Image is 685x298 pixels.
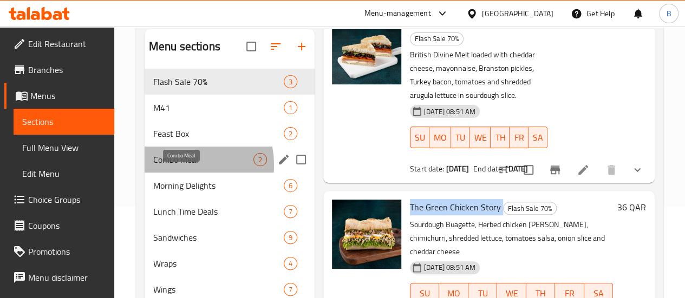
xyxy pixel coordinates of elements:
div: items [284,205,297,218]
img: The British Melt Sandwich [332,15,401,84]
span: Select to update [517,158,540,181]
h2: Menu sections [149,38,220,55]
a: Branches [4,57,114,83]
span: Choice Groups [28,193,106,206]
svg: Show Choices [631,163,644,176]
span: Morning Delights [153,179,284,192]
div: Flash Sale 70% [503,202,557,215]
span: 6 [284,181,297,191]
button: WE [469,127,491,148]
button: delete [598,157,624,183]
span: Flash Sale 70% [410,32,463,45]
span: B [666,8,671,19]
div: [GEOGRAPHIC_DATA] [482,8,553,19]
span: Menu disclaimer [28,271,106,284]
span: Select all sections [240,35,263,58]
span: SA [533,130,543,145]
span: 7 [284,284,297,295]
span: 3 [284,77,297,87]
span: Edit Restaurant [28,37,106,50]
span: 4 [284,259,297,269]
a: Menu disclaimer [4,264,114,290]
span: MO [434,130,447,145]
div: items [284,283,297,296]
button: TU [451,127,469,148]
span: [DATE] 08:51 AM [420,262,480,273]
div: Menu-management [364,7,431,20]
a: Full Menu View [14,135,114,161]
span: M41 [153,101,284,114]
span: Sort sections [263,34,289,59]
span: Promotions [28,245,106,258]
span: Sandwiches [153,231,284,244]
span: Wraps [153,257,284,270]
span: Branches [28,63,106,76]
button: show more [624,157,650,183]
span: 9 [284,233,297,243]
span: Wings [153,283,284,296]
span: End date: [473,162,504,176]
span: FR [514,130,524,145]
span: Flash Sale 70% [153,75,284,88]
a: Edit Restaurant [4,31,114,57]
div: Morning Delights6 [145,173,315,198]
div: Wraps4 [145,250,315,276]
span: Lunch Time Deals [153,205,284,218]
span: 2 [284,129,297,139]
span: Flash Sale 70% [504,202,556,215]
a: Edit menu item [577,163,590,176]
button: SA [529,127,547,148]
span: The Green Chicken Story [410,199,501,215]
button: Branch-specific-item [542,157,568,183]
span: Start date: [410,162,445,176]
span: SU [415,130,425,145]
span: WE [474,130,486,145]
div: Combo Meal2edit [145,147,315,173]
div: Flash Sale 70%3 [145,69,315,95]
p: Sourdough Buagette, Herbed chicken [PERSON_NAME], chimichurri, shredded lettuce, tomatoes salsa, ... [410,218,613,259]
span: Feast Box [153,127,284,140]
div: M411 [145,95,315,121]
span: Sections [22,115,106,128]
span: TU [455,130,465,145]
h6: 36 QAR [617,200,646,215]
b: [DATE] [446,162,469,176]
span: 7 [284,207,297,217]
div: Sandwiches9 [145,224,315,250]
button: MO [429,127,451,148]
a: Choice Groups [4,187,114,213]
div: items [284,75,297,88]
button: edit [276,151,292,168]
div: items [284,257,297,270]
a: Menus [4,83,114,109]
span: Coupons [28,219,106,232]
span: [DATE] 08:51 AM [420,107,480,117]
div: Lunch Time Deals7 [145,198,315,224]
a: Edit Menu [14,161,114,187]
span: Combo Meal [153,153,253,166]
span: Full Menu View [22,141,106,154]
span: Menus [30,89,106,102]
a: Promotions [4,239,114,264]
h6: 34 QAR [617,15,646,30]
p: British Divine Melt loaded with cheddar cheese, mayonnaise, Branston pickles, Turkey bacon, tomat... [410,48,547,102]
a: Coupons [4,213,114,239]
button: TH [491,127,510,148]
div: items [284,231,297,244]
div: items [284,179,297,192]
img: The Green Chicken Story [332,200,401,269]
div: items [253,153,267,166]
button: FR [510,127,528,148]
span: TH [495,130,505,145]
div: Feast Box2 [145,121,315,147]
span: 2 [254,155,266,165]
button: sort-choices [491,157,517,183]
